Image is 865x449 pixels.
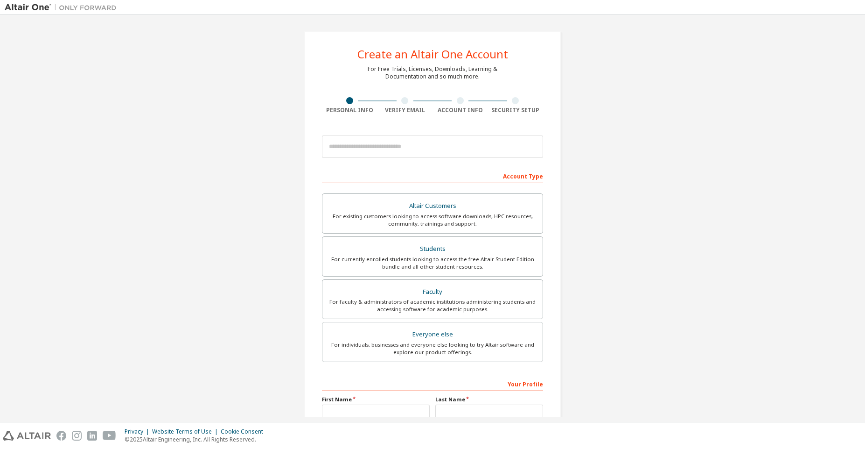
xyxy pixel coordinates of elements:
div: For existing customers looking to access software downloads, HPC resources, community, trainings ... [328,213,537,228]
div: For currently enrolled students looking to access the free Altair Student Edition bundle and all ... [328,256,537,271]
div: Privacy [125,428,152,435]
div: For individuals, businesses and everyone else looking to try Altair software and explore our prod... [328,341,537,356]
div: Create an Altair One Account [357,49,508,60]
img: altair_logo.svg [3,431,51,441]
img: facebook.svg [56,431,66,441]
label: First Name [322,396,430,403]
div: Everyone else [328,328,537,341]
img: linkedin.svg [87,431,97,441]
div: Personal Info [322,107,377,114]
div: Website Terms of Use [152,428,221,435]
div: Cookie Consent [221,428,269,435]
div: Faculty [328,285,537,299]
p: © 2025 Altair Engineering, Inc. All Rights Reserved. [125,435,269,443]
div: For Free Trials, Licenses, Downloads, Learning & Documentation and so much more. [368,65,497,80]
div: Verify Email [377,107,433,114]
div: Account Type [322,168,543,183]
img: youtube.svg [103,431,116,441]
div: Students [328,242,537,256]
div: Altair Customers [328,200,537,213]
img: Altair One [5,3,121,12]
div: For faculty & administrators of academic institutions administering students and accessing softwa... [328,298,537,313]
div: Security Setup [488,107,544,114]
img: instagram.svg [72,431,82,441]
div: Your Profile [322,376,543,391]
div: Account Info [432,107,488,114]
label: Last Name [435,396,543,403]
